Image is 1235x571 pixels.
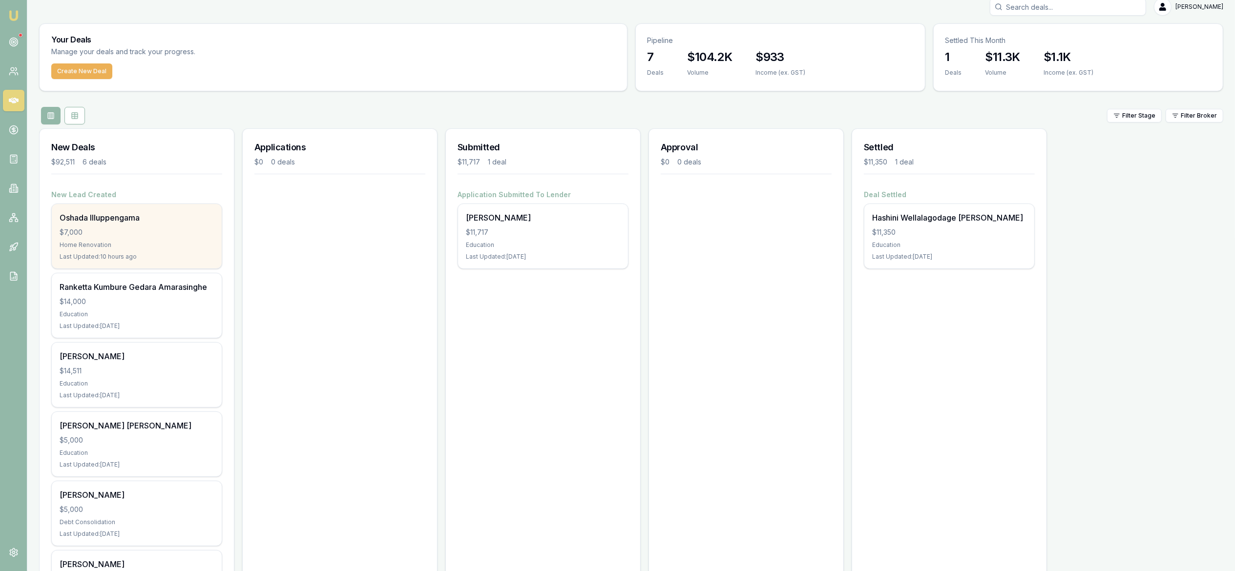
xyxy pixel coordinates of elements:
[677,157,701,167] div: 0 deals
[864,141,1035,154] h3: Settled
[648,49,664,65] h3: 7
[60,558,214,570] div: [PERSON_NAME]
[661,141,832,154] h3: Approval
[51,141,222,154] h3: New Deals
[864,157,887,167] div: $11,350
[1181,112,1217,120] span: Filter Broker
[60,366,214,376] div: $14,511
[60,241,214,249] div: Home Renovation
[864,190,1035,200] h4: Deal Settled
[8,10,20,21] img: emu-icon-u.png
[466,212,620,224] div: [PERSON_NAME]
[1044,69,1093,77] div: Income (ex. GST)
[60,461,214,469] div: Last Updated: [DATE]
[466,253,620,261] div: Last Updated: [DATE]
[945,69,962,77] div: Deals
[458,157,480,167] div: $11,717
[271,157,295,167] div: 0 deals
[688,69,733,77] div: Volume
[60,391,214,399] div: Last Updated: [DATE]
[945,36,1211,45] p: Settled This Month
[254,141,425,154] h3: Applications
[755,69,805,77] div: Income (ex. GST)
[60,310,214,318] div: Education
[458,141,628,154] h3: Submitted
[51,190,222,200] h4: New Lead Created
[60,449,214,457] div: Education
[51,63,112,79] button: Create New Deal
[60,322,214,330] div: Last Updated: [DATE]
[60,518,214,526] div: Debt Consolidation
[985,69,1020,77] div: Volume
[1122,112,1155,120] span: Filter Stage
[60,227,214,237] div: $7,000
[755,49,805,65] h3: $933
[872,212,1026,224] div: Hashini Wellalagodage [PERSON_NAME]
[648,36,913,45] p: Pipeline
[458,190,628,200] h4: Application Submitted To Lender
[1044,49,1093,65] h3: $1.1K
[60,420,214,431] div: [PERSON_NAME] [PERSON_NAME]
[51,46,301,58] p: Manage your deals and track your progress.
[945,49,962,65] h3: 1
[60,505,214,514] div: $5,000
[1107,109,1162,122] button: Filter Stage
[872,253,1026,261] div: Last Updated: [DATE]
[872,227,1026,237] div: $11,350
[51,157,75,167] div: $92,511
[648,69,664,77] div: Deals
[83,157,106,167] div: 6 deals
[60,212,214,224] div: Oshada Illuppengama
[1166,109,1223,122] button: Filter Broker
[488,157,506,167] div: 1 deal
[60,350,214,362] div: [PERSON_NAME]
[60,253,214,261] div: Last Updated: 10 hours ago
[895,157,914,167] div: 1 deal
[985,49,1020,65] h3: $11.3K
[254,157,263,167] div: $0
[51,36,615,43] h3: Your Deals
[60,297,214,306] div: $14,000
[872,241,1026,249] div: Education
[466,227,620,237] div: $11,717
[60,281,214,293] div: Ranketta Kumbure Gedara Amarasinghe
[466,241,620,249] div: Education
[1175,3,1223,11] span: [PERSON_NAME]
[661,157,670,167] div: $0
[60,380,214,387] div: Education
[688,49,733,65] h3: $104.2K
[60,530,214,538] div: Last Updated: [DATE]
[60,489,214,501] div: [PERSON_NAME]
[60,435,214,445] div: $5,000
